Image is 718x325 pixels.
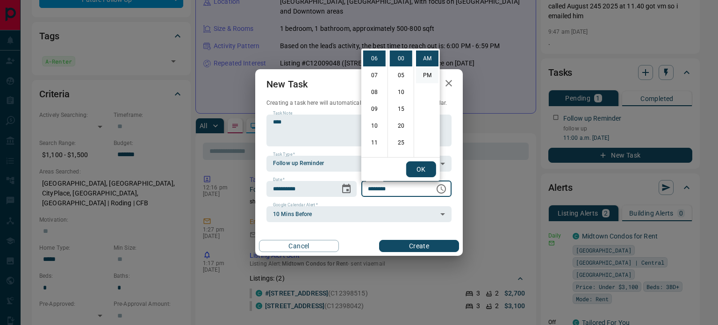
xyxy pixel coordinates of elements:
li: 0 minutes [390,51,412,66]
button: Create [379,240,459,252]
button: Cancel [259,240,339,252]
li: 10 hours [363,118,386,134]
li: 6 hours [363,51,386,66]
li: PM [416,67,438,83]
li: 8 hours [363,84,386,100]
div: 10 Mins Before [266,206,452,222]
div: Follow up Reminder [266,156,452,172]
li: 20 minutes [390,118,412,134]
label: Task Note [273,110,292,116]
li: 30 minutes [390,152,412,167]
li: 10 minutes [390,84,412,100]
li: 15 minutes [390,101,412,117]
label: Google Calendar Alert [273,202,318,208]
li: 11 hours [363,135,386,151]
li: 5 minutes [390,67,412,83]
button: Choose time, selected time is 6:00 AM [432,180,451,198]
ul: Select minutes [388,49,414,157]
ul: Select meridiem [414,49,440,157]
button: OK [406,161,436,177]
li: 25 minutes [390,135,412,151]
label: Date [273,177,285,183]
li: 7 hours [363,67,386,83]
li: 9 hours [363,101,386,117]
h2: New Task [255,69,319,99]
p: Creating a task here will automatically add it to your Google Calendar. [266,99,452,107]
ul: Select hours [361,49,388,157]
label: Time [368,177,380,183]
button: Choose date, selected date is Sep 15, 2025 [337,180,356,198]
li: AM [416,51,438,66]
label: Task Type [273,152,295,158]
